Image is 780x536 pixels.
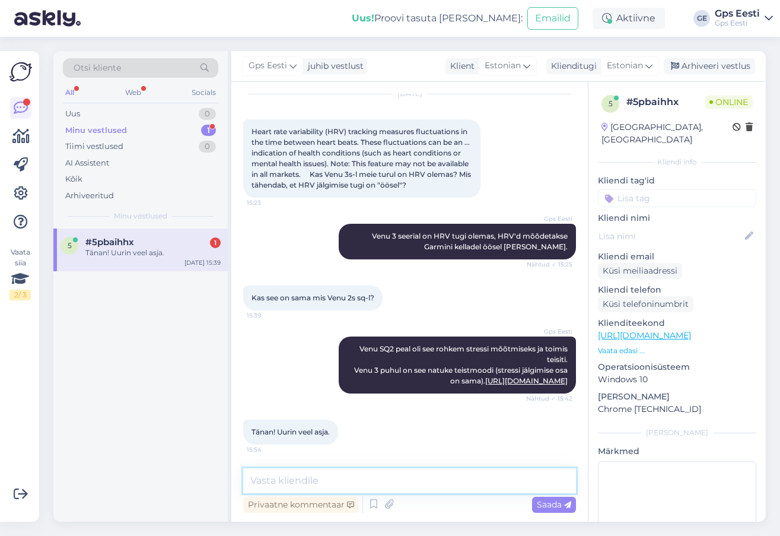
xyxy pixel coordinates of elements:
[598,189,756,207] input: Lisa tag
[9,61,32,83] img: Askly Logo
[528,214,572,223] span: Gps Eesti
[598,391,756,403] p: [PERSON_NAME]
[249,59,287,72] span: Gps Eesti
[189,85,218,100] div: Socials
[247,311,291,320] span: 15:39
[715,9,773,28] a: Gps EestiGps Eesti
[243,497,359,513] div: Privaatne kommentaar
[528,327,572,336] span: Gps Eesti
[598,212,756,224] p: Kliendi nimi
[247,198,291,207] span: 15:23
[9,290,31,300] div: 2 / 3
[445,60,475,72] div: Klient
[184,258,221,267] div: [DATE] 15:39
[352,11,523,26] div: Proovi tasuta [PERSON_NAME]:
[9,247,31,300] div: Vaata siia
[527,7,578,30] button: Emailid
[352,12,374,24] b: Uus!
[664,58,755,74] div: Arhiveeri vestlus
[210,237,221,248] div: 1
[527,260,572,269] span: Nähtud ✓ 15:25
[65,108,80,120] div: Uus
[598,361,756,373] p: Operatsioonisüsteem
[598,330,691,341] a: [URL][DOMAIN_NAME]
[598,373,756,386] p: Windows 10
[247,445,291,454] span: 15:54
[251,427,330,436] span: Tänan! Uurin veel asja.
[243,88,576,99] div: [DATE]
[593,8,665,29] div: Aktiivne
[63,85,77,100] div: All
[598,427,756,438] div: [PERSON_NAME]
[65,125,127,137] div: Minu vestlused
[354,344,569,385] span: Venu SQ2 peal oli see rohkem stressi mõõtmiseks ja toimis teisiti. Venu 3 puhul on see natuke tei...
[715,18,760,28] div: Gps Eesti
[607,59,643,72] span: Estonian
[598,157,756,167] div: Kliendi info
[485,59,521,72] span: Estonian
[598,317,756,329] p: Klienditeekond
[598,263,682,279] div: Küsi meiliaadressi
[85,248,221,258] div: Tänan! Uurin veel asja.
[598,175,756,187] p: Kliendi tag'id
[74,62,121,74] span: Otsi kliente
[609,99,613,108] span: 5
[201,125,216,137] div: 1
[85,237,134,248] span: #5pbaihhx
[693,10,710,27] div: GE
[705,96,753,109] span: Online
[114,211,167,221] span: Minu vestlused
[598,445,756,458] p: Märkmed
[303,60,364,72] div: juhib vestlust
[65,173,82,185] div: Kõik
[598,345,756,356] p: Vaata edasi ...
[65,157,109,169] div: AI Assistent
[65,190,114,202] div: Arhiveeritud
[199,141,216,153] div: 0
[598,230,743,243] input: Lisa nimi
[715,9,760,18] div: Gps Eesti
[598,284,756,296] p: Kliendi telefon
[68,241,72,250] span: 5
[537,499,571,510] span: Saada
[546,60,597,72] div: Klienditugi
[598,250,756,263] p: Kliendi email
[372,231,569,251] span: Venu 3 seerial on HRV tugi olemas, HRV'd mõõdetakse Garmini kelladel öösel [PERSON_NAME].
[598,296,693,312] div: Küsi telefoninumbrit
[598,403,756,416] p: Chrome [TECHNICAL_ID]
[485,376,568,385] a: [URL][DOMAIN_NAME]
[251,293,374,302] span: Kas see on sama mis Venu 2s sq-l?
[626,95,705,109] div: # 5pbaihhx
[601,121,733,146] div: [GEOGRAPHIC_DATA], [GEOGRAPHIC_DATA]
[123,85,144,100] div: Web
[251,127,473,189] span: Heart rate variability (HRV) tracking measures fluctuations in the time between heart beats. Thes...
[526,394,572,403] span: Nähtud ✓ 15:42
[65,141,123,153] div: Tiimi vestlused
[199,108,216,120] div: 0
